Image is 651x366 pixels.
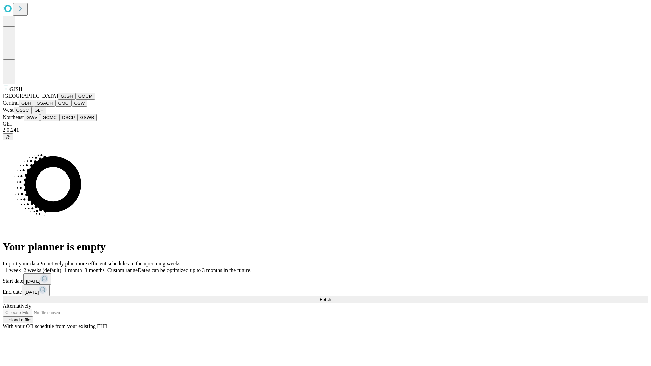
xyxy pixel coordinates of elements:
[32,107,46,114] button: GLH
[40,114,59,121] button: GCMC
[3,316,33,323] button: Upload a file
[5,134,10,139] span: @
[19,100,34,107] button: GBH
[3,127,648,133] div: 2.0.241
[3,107,14,113] span: West
[26,279,40,284] span: [DATE]
[5,267,21,273] span: 1 week
[24,290,39,295] span: [DATE]
[138,267,251,273] span: Dates can be optimized up to 3 months in the future.
[55,100,71,107] button: GMC
[3,285,648,296] div: End date
[76,93,95,100] button: GMCM
[34,100,55,107] button: GSACH
[24,267,61,273] span: 2 weeks (default)
[3,261,39,266] span: Import your data
[22,285,50,296] button: [DATE]
[3,296,648,303] button: Fetch
[64,267,82,273] span: 1 month
[24,114,40,121] button: GWV
[3,241,648,253] h1: Your planner is empty
[320,297,331,302] span: Fetch
[72,100,88,107] button: OSW
[14,107,32,114] button: OSSC
[3,114,24,120] span: Northeast
[59,114,78,121] button: OSCP
[3,93,58,99] span: [GEOGRAPHIC_DATA]
[85,267,105,273] span: 3 months
[107,267,138,273] span: Custom range
[3,303,31,309] span: Alternatively
[58,93,76,100] button: GJSH
[23,273,51,285] button: [DATE]
[3,100,19,106] span: Central
[3,121,648,127] div: GEI
[78,114,97,121] button: GSWB
[9,86,22,92] span: GJSH
[3,133,13,140] button: @
[3,273,648,285] div: Start date
[3,323,108,329] span: With your OR schedule from your existing EHR
[39,261,182,266] span: Proactively plan more efficient schedules in the upcoming weeks.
